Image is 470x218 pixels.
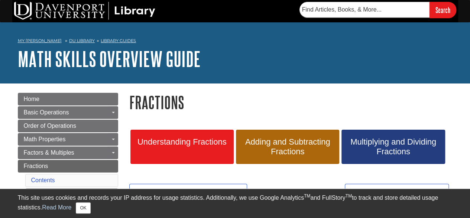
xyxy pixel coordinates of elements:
[24,123,76,129] span: Order of Operations
[42,204,71,211] a: Read More
[18,38,62,44] a: My [PERSON_NAME]
[24,109,69,116] span: Basic Operations
[18,120,118,132] a: Order of Operations
[24,96,40,102] span: Home
[236,130,339,164] a: Adding and Subtracting Fractions
[345,184,448,201] a: Next:Understanding Fractions >>
[299,2,456,18] form: Searches DU Library's articles, books, and more
[18,146,118,159] a: Factors & Multiples
[31,177,55,183] a: Contents
[18,36,453,48] nav: breadcrumb
[18,106,118,119] a: Basic Operations
[18,193,453,214] div: This site uses cookies and records your IP address for usage statistics. Additionally, we use Goo...
[76,202,90,214] button: Close
[299,2,430,18] input: Find Articles, Books, & More...
[347,137,439,157] span: Multiplying and Dividing Fractions
[24,149,74,156] span: Factors & Multiples
[129,93,453,112] h1: Fractions
[346,193,352,199] sup: TM
[18,93,118,105] a: Home
[430,2,456,18] input: Search
[129,184,247,201] a: <<Previous:Greatest Common Divisor
[136,137,228,147] span: Understanding Fractions
[341,130,445,164] a: Multiplying and Dividing Fractions
[18,160,118,173] a: Fractions
[304,193,310,199] sup: TM
[101,38,136,43] a: Library Guides
[69,38,95,43] a: DU Library
[18,47,201,70] a: Math Skills Overview Guide
[130,130,234,164] a: Understanding Fractions
[25,188,118,201] a: Understanding Fractions
[18,133,118,146] a: Math Properties
[24,163,48,169] span: Fractions
[24,136,66,142] span: Math Properties
[242,137,334,157] span: Adding and Subtracting Fractions
[14,2,155,20] img: DU Library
